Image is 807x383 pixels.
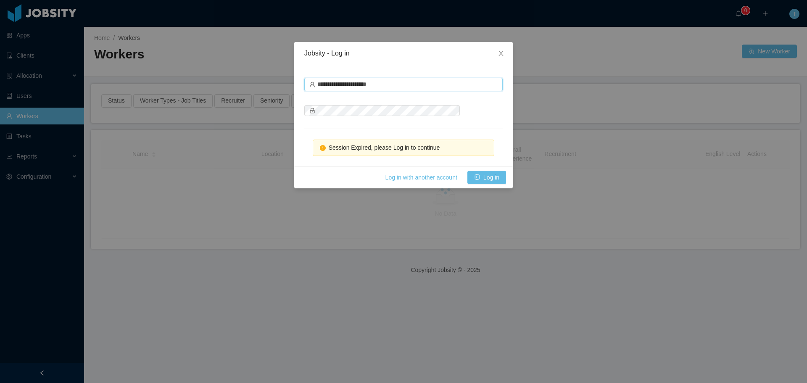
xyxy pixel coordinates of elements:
[379,171,464,184] button: Log in with another account
[329,144,440,151] span: Session Expired, please Log in to continue
[309,108,315,114] i: icon: lock
[498,50,504,57] i: icon: close
[309,82,315,87] i: icon: user
[304,49,503,58] div: Jobsity - Log in
[489,42,513,66] button: Close
[467,171,506,184] button: icon: loginLog in
[320,145,326,151] i: icon: exclamation-circle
